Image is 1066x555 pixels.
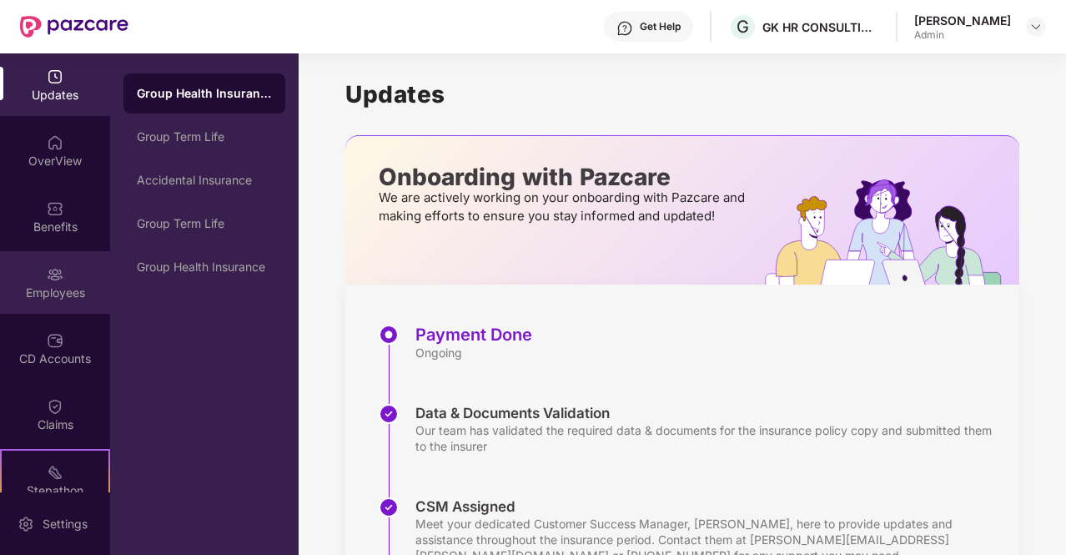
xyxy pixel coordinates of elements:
img: svg+xml;base64,PHN2ZyBpZD0iSGVscC0zMngzMiIgeG1sbnM9Imh0dHA6Ly93d3cudzMub3JnLzIwMDAvc3ZnIiB3aWR0aD... [616,20,633,37]
img: svg+xml;base64,PHN2ZyB4bWxucz0iaHR0cDovL3d3dy53My5vcmcvMjAwMC9zdmciIHdpZHRoPSIyMSIgaGVpZ2h0PSIyMC... [47,464,63,481]
div: CSM Assigned [415,497,1003,516]
span: G [737,17,749,37]
div: Settings [38,516,93,532]
div: Get Help [640,20,681,33]
p: Onboarding with Pazcare [379,169,750,184]
div: Group Term Life [137,217,272,230]
img: svg+xml;base64,PHN2ZyBpZD0iU2V0dGluZy0yMHgyMCIgeG1sbnM9Imh0dHA6Ly93d3cudzMub3JnLzIwMDAvc3ZnIiB3aW... [18,516,34,532]
div: Group Health Insurance [137,85,272,102]
div: Group Term Life [137,130,272,144]
img: svg+xml;base64,PHN2ZyBpZD0iQ0RfQWNjb3VudHMiIGRhdGEtbmFtZT0iQ0QgQWNjb3VudHMiIHhtbG5zPSJodHRwOi8vd3... [47,332,63,349]
div: Admin [914,28,1011,42]
img: svg+xml;base64,PHN2ZyBpZD0iVXBkYXRlZCIgeG1sbnM9Imh0dHA6Ly93d3cudzMub3JnLzIwMDAvc3ZnIiB3aWR0aD0iMj... [47,68,63,85]
div: [PERSON_NAME] [914,13,1011,28]
img: hrOnboarding [765,179,1019,285]
img: svg+xml;base64,PHN2ZyBpZD0iRW1wbG95ZWVzIiB4bWxucz0iaHR0cDovL3d3dy53My5vcmcvMjAwMC9zdmciIHdpZHRoPS... [47,266,63,283]
div: Data & Documents Validation [415,404,1003,422]
img: New Pazcare Logo [20,16,128,38]
p: We are actively working on your onboarding with Pazcare and making efforts to ensure you stay inf... [379,189,750,225]
img: svg+xml;base64,PHN2ZyBpZD0iU3RlcC1Eb25lLTMyeDMyIiB4bWxucz0iaHR0cDovL3d3dy53My5vcmcvMjAwMC9zdmciIH... [379,497,399,517]
img: svg+xml;base64,PHN2ZyBpZD0iU3RlcC1Eb25lLTMyeDMyIiB4bWxucz0iaHR0cDovL3d3dy53My5vcmcvMjAwMC9zdmciIH... [379,404,399,424]
img: svg+xml;base64,PHN2ZyBpZD0iQmVuZWZpdHMiIHhtbG5zPSJodHRwOi8vd3d3LnczLm9yZy8yMDAwL3N2ZyIgd2lkdGg9Ij... [47,200,63,217]
img: svg+xml;base64,PHN2ZyBpZD0iQ2xhaW0iIHhtbG5zPSJodHRwOi8vd3d3LnczLm9yZy8yMDAwL3N2ZyIgd2lkdGg9IjIwIi... [47,398,63,415]
div: Our team has validated the required data & documents for the insurance policy copy and submitted ... [415,422,1003,454]
div: Payment Done [415,325,532,345]
div: Stepathon [2,482,108,499]
h1: Updates [345,80,1019,108]
img: svg+xml;base64,PHN2ZyBpZD0iU3RlcC1BY3RpdmUtMzJ4MzIiIHhtbG5zPSJodHRwOi8vd3d3LnczLm9yZy8yMDAwL3N2Zy... [379,325,399,345]
img: svg+xml;base64,PHN2ZyBpZD0iSG9tZSIgeG1sbnM9Imh0dHA6Ly93d3cudzMub3JnLzIwMDAvc3ZnIiB3aWR0aD0iMjAiIG... [47,134,63,151]
div: Group Health Insurance [137,260,272,274]
div: Ongoing [415,345,532,361]
img: svg+xml;base64,PHN2ZyBpZD0iRHJvcGRvd24tMzJ4MzIiIHhtbG5zPSJodHRwOi8vd3d3LnczLm9yZy8yMDAwL3N2ZyIgd2... [1029,20,1043,33]
div: GK HR CONSULTING INDIA PRIVATE LIMITED [762,19,879,35]
div: Accidental Insurance [137,174,272,187]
